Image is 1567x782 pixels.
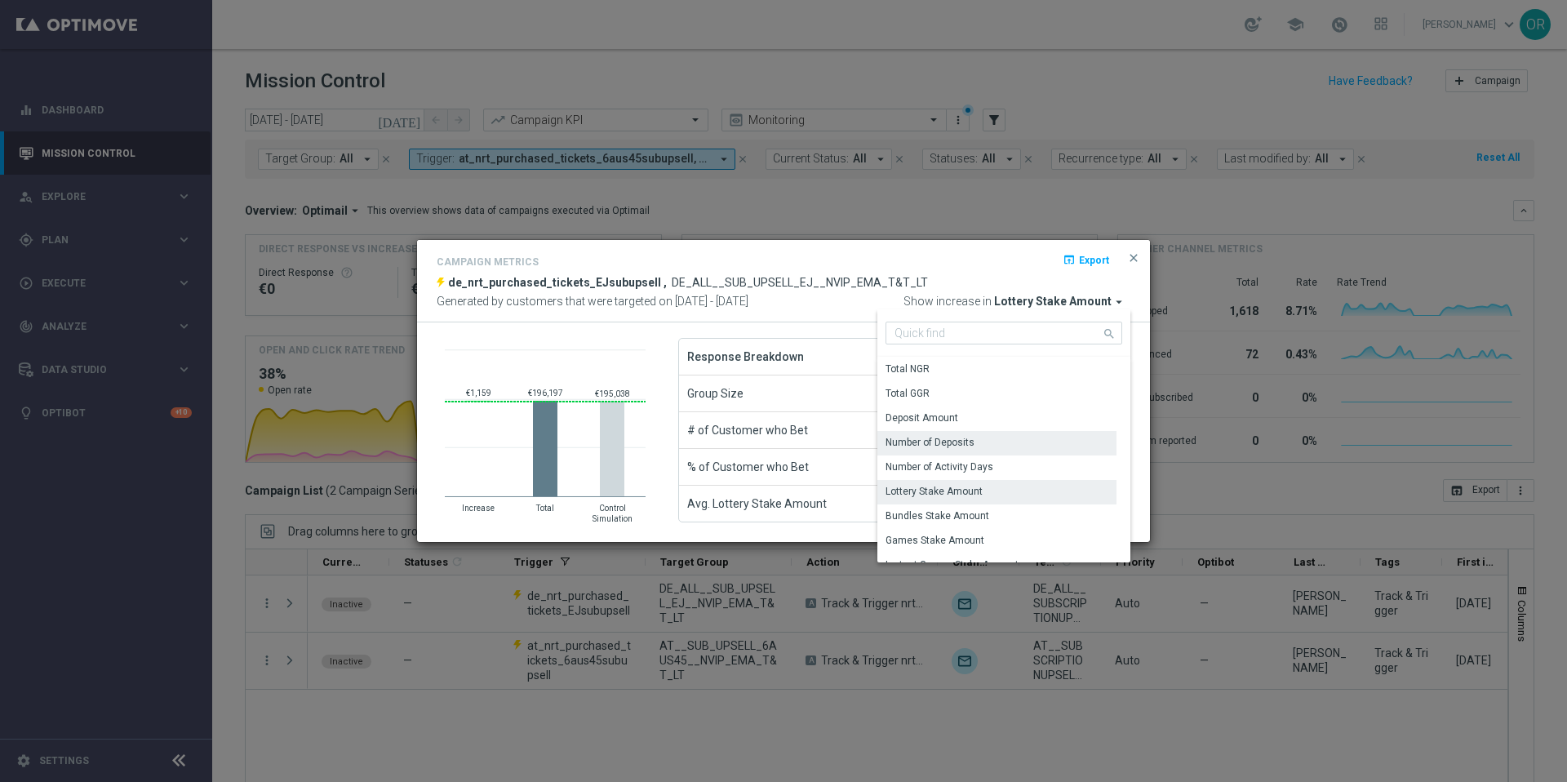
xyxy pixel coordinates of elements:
i: arrow_drop_down [1112,295,1126,309]
div: Total GGR [886,386,930,401]
i: open_in_browser [1063,253,1076,266]
div: Press SPACE to select this row. [877,358,1116,382]
div: Press SPACE to select this row. [877,407,1116,431]
div: Lottery Stake Amount [886,484,983,499]
span: Show increase in [903,295,992,309]
span: Lottery Stake Amount [994,295,1112,309]
span: Group Size [687,375,744,411]
span: [DATE] - [DATE] [675,295,748,308]
span: close [1127,251,1140,264]
span: DE_ALL__SUB_UPSELL_EJ__NVIP_EMA_T&T_LT [672,276,928,289]
div: Bundles Stake Amount [886,509,989,523]
div: Games Stake Amount [886,533,984,548]
div: Press SPACE to select this row. [877,504,1116,529]
button: Lottery Stake Amount arrow_drop_down [994,295,1130,309]
text: €196,197 [528,389,563,398]
text: €1,159 [466,389,491,398]
div: Deposit Amount [886,411,958,425]
span: % of Customer who Bet [687,449,809,485]
span: Generated by customers that were targeted on [437,295,673,308]
div: Instant Games Stake Amount [886,558,1019,572]
div: Number of Deposits [886,435,974,450]
text: Total [535,504,554,513]
div: Press SPACE to select this row. [877,382,1116,407]
text: €195,038 [595,389,630,398]
i: search [1103,323,1117,341]
span: de_nrt_purchased_tickets_EJsubupsell [448,276,661,289]
text: Control Simulation [593,504,633,523]
span: # of Customer who Bet [687,412,808,448]
h4: Campaign Metrics [437,256,539,268]
span: , [664,276,667,289]
div: Press SPACE to select this row. [877,431,1116,455]
span: Export [1079,254,1109,265]
button: open_in_browser Export [1061,250,1111,269]
input: Quick find [886,322,1122,344]
div: Press SPACE to select this row. [877,553,1116,578]
div: Press SPACE to deselect this row. [877,480,1116,504]
span: Avg. Lottery Stake Amount [687,486,827,522]
text: Increase [462,504,495,513]
span: Response Breakdown [687,339,804,375]
div: Total NGR [886,362,930,376]
div: Press SPACE to select this row. [877,529,1116,553]
div: Number of Activity Days [886,460,993,474]
div: Press SPACE to select this row. [877,455,1116,480]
